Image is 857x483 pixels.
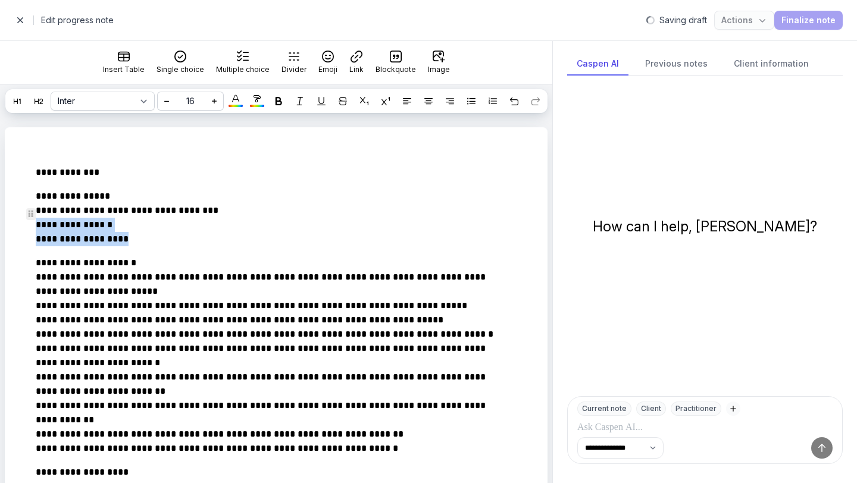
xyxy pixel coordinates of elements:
[483,92,502,111] button: 123
[103,65,145,74] div: Insert Table
[157,65,204,74] div: Single choice
[489,100,490,102] text: 2
[489,98,490,100] text: 1
[489,102,490,105] text: 3
[593,217,817,236] div: How can I help, [PERSON_NAME]?
[567,53,628,76] div: Caspen AI
[781,13,836,27] span: Finalize note
[636,53,717,76] div: Previous notes
[714,11,774,30] button: Actions
[349,65,364,74] div: Link
[216,65,270,74] div: Multiple choice
[345,46,368,79] button: Link
[659,14,707,26] div: Saving draft
[41,13,639,27] h2: Edit progress note
[318,65,337,74] div: Emoji
[376,65,416,74] div: Blockquote
[671,402,721,416] div: Practitioner
[98,46,149,79] button: Insert Table
[636,402,666,416] div: Client
[282,65,306,74] div: Divider
[428,65,450,74] div: Image
[721,13,767,27] span: Actions
[577,402,631,416] div: Current note
[774,11,843,30] button: Finalize note
[724,53,818,76] div: Client information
